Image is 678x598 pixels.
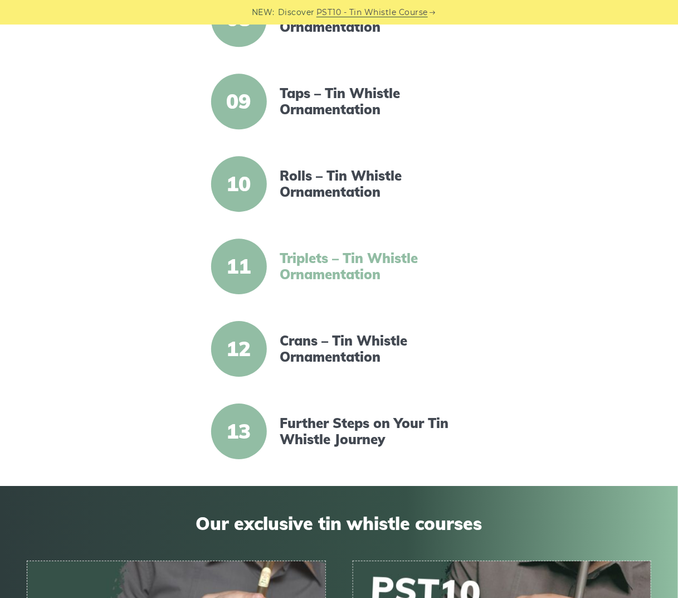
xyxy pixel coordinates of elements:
[252,6,275,19] span: NEW:
[211,403,267,459] span: 13
[211,156,267,212] span: 10
[280,250,471,283] a: Triplets – Tin Whistle Ornamentation
[211,74,267,129] span: 09
[280,168,471,200] a: Rolls – Tin Whistle Ornamentation
[211,239,267,294] span: 11
[280,85,471,118] a: Taps – Tin Whistle Ornamentation
[27,513,651,534] span: Our exclusive tin whistle courses
[280,415,471,448] a: Further Steps on Your Tin Whistle Journey
[280,333,471,365] a: Crans – Tin Whistle Ornamentation
[278,6,315,19] span: Discover
[316,6,428,19] a: PST10 - Tin Whistle Course
[211,321,267,377] span: 12
[280,3,471,35] a: Cuts – Tin Whistle Ornamentation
